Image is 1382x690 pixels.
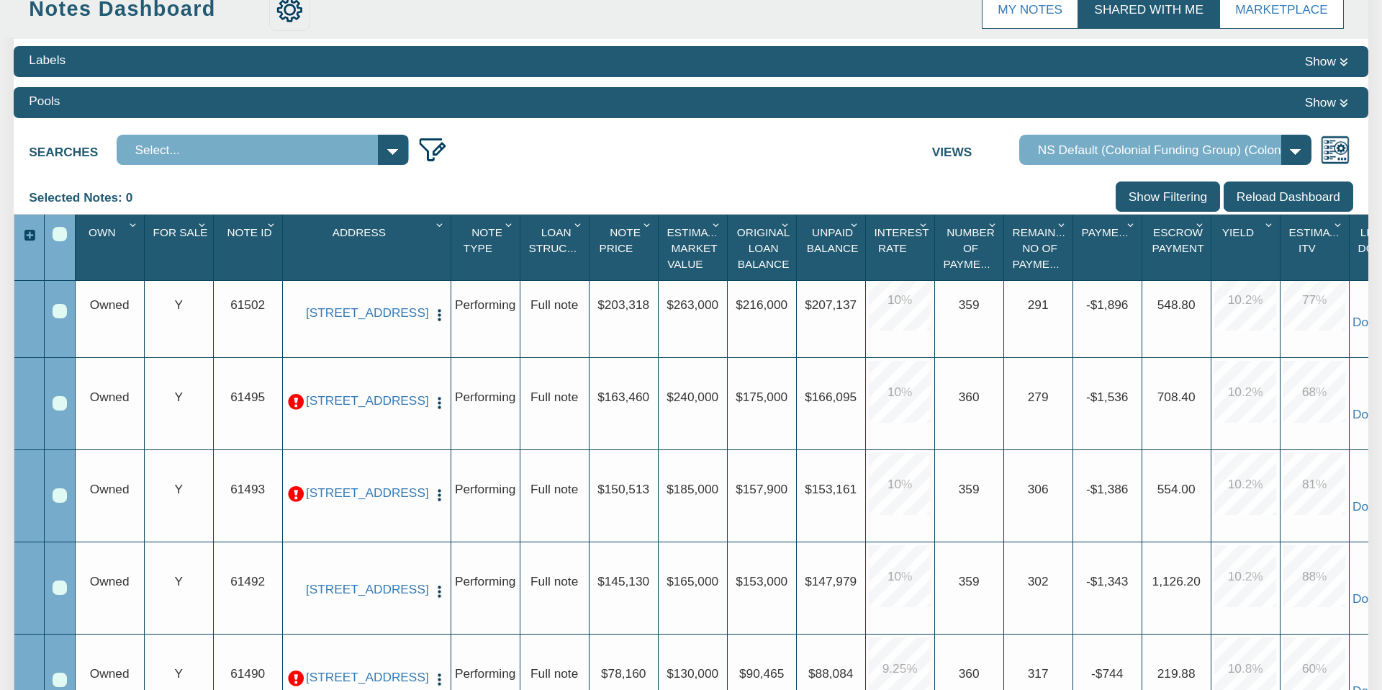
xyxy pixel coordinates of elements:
span: $166,095 [805,390,857,404]
a: 712 Ave M, S. Houston, TX, 77587 [306,485,427,501]
div: Sort None [523,220,588,275]
input: Reload Dashboard [1224,182,1353,212]
div: Column Menu [985,215,1003,232]
div: 10.2 [1214,361,1276,423]
div: Column Menu [126,215,143,232]
span: $150,513 [597,482,649,496]
span: Owned [90,297,130,312]
label: Views [932,135,1019,161]
span: For Sale [153,226,208,238]
span: Performing [455,666,515,681]
div: 10.2 [1214,453,1276,515]
div: 81.0 [1283,453,1345,515]
span: Payment(P&I) [1082,226,1159,238]
button: Show [1300,92,1353,113]
img: cell-menu.png [432,672,447,687]
span: 359 [959,574,980,588]
div: Note Price Sort None [592,220,657,275]
span: Full note [530,297,578,312]
span: 360 [959,390,980,404]
div: Column Menu [709,215,726,232]
span: Unpaid Balance [807,226,859,254]
div: Payment(P&I) Sort None [1076,220,1141,275]
div: 10.2 [1214,545,1276,607]
span: 317 [1028,666,1049,681]
span: Performing [455,574,515,588]
span: $175,000 [736,390,787,404]
div: Column Menu [571,215,588,232]
div: Unpaid Balance Sort None [800,220,864,275]
div: Sort None [1007,220,1072,275]
div: 10.2 [1214,269,1276,331]
label: Searches [29,135,116,161]
div: Loan Structure Sort None [523,220,588,275]
span: $157,900 [736,482,787,496]
div: Column Menu [847,215,864,232]
span: $145,130 [597,574,649,588]
div: 88.0 [1283,545,1345,607]
div: Own Sort None [78,220,143,275]
span: Full note [530,574,578,588]
span: Estimated Itv [1289,226,1352,254]
div: Remaining No Of Payments Sort None [1007,220,1072,275]
span: Performing [455,390,515,404]
div: 68.0 [1283,361,1345,423]
div: Expand All [14,227,44,245]
span: $163,460 [597,390,649,404]
div: Address Sort None [286,220,450,275]
span: $216,000 [736,297,787,312]
span: Y [174,482,183,496]
span: $153,000 [736,574,787,588]
span: 548.80 [1157,297,1196,312]
a: 2701 Huckleberry, Pasadena, TX, 77502 [306,305,427,321]
span: $78,160 [601,666,646,681]
span: 61495 [230,390,265,404]
span: $203,318 [597,297,649,312]
span: 61502 [230,297,265,312]
div: Column Menu [433,215,450,232]
span: Own [89,226,116,238]
div: Estimated Market Value Sort None [661,220,726,275]
div: Row 2, Row Selection Checkbox [53,396,67,411]
a: 2409 Morningside, Pasadena, TX, 77506 [306,582,427,597]
span: 61490 [230,666,265,681]
div: Sort None [286,220,450,275]
span: 359 [959,297,980,312]
div: Column Menu [916,215,934,232]
span: -$1,536 [1086,390,1129,404]
span: Note Price [599,226,641,254]
div: Select All [53,227,67,241]
span: Note Type [464,226,502,254]
div: Sort None [869,220,934,275]
div: Column Menu [1262,215,1279,232]
span: $90,465 [739,666,784,681]
div: Sort None [938,220,1003,275]
span: Loan Structure [529,226,597,254]
img: cell-menu.png [432,584,447,599]
button: Show [1300,51,1353,72]
span: 360 [959,666,980,681]
span: $207,137 [805,297,857,312]
span: Original Loan Balance [737,226,790,270]
a: 1729 Noble Street, Anderson, IN, 46016 [306,670,427,685]
div: Sort None [800,220,864,275]
span: Owned [90,574,130,588]
div: Sort None [661,220,726,275]
img: cell-menu.png [432,308,447,323]
span: Owned [90,390,130,404]
span: -$1,386 [1086,482,1129,496]
span: $130,000 [667,666,718,681]
img: cell-menu.png [432,488,447,503]
div: Row 5, Row Selection Checkbox [53,673,67,687]
div: Sort None [731,220,795,275]
img: cell-menu.png [432,395,447,411]
span: $88,084 [808,666,853,681]
div: Sort None [217,220,281,275]
div: Estimated Itv Sort None [1283,220,1348,275]
span: Number Of Payments [944,226,1003,270]
span: 219.88 [1157,666,1196,681]
span: Note Id [227,226,271,238]
span: Full note [530,390,578,404]
div: Note Id Sort None [217,220,281,275]
span: $263,000 [667,297,718,312]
